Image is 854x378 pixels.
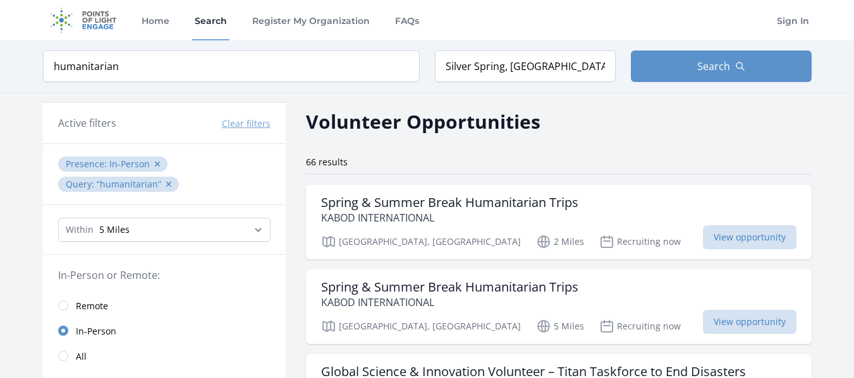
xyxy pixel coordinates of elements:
a: All [43,343,286,369]
a: Spring & Summer Break Humanitarian Trips KABOD INTERNATIONAL [GEOGRAPHIC_DATA], [GEOGRAPHIC_DATA]... [306,185,812,259]
span: 66 results [306,156,348,168]
span: Search [697,59,730,74]
button: ✕ [154,158,161,170]
p: 5 Miles [536,319,584,334]
button: Clear filters [222,117,271,130]
span: Query : [66,178,97,190]
span: All [76,350,87,363]
p: [GEOGRAPHIC_DATA], [GEOGRAPHIC_DATA] [321,234,521,249]
span: View opportunity [703,225,796,249]
q: humanitarian [97,178,161,190]
h3: Active filters [58,115,116,131]
p: Recruiting now [599,319,681,334]
span: Remote [76,300,108,312]
span: In-Person [76,325,116,338]
span: View opportunity [703,310,796,334]
h2: Volunteer Opportunities [306,107,540,136]
h3: Spring & Summer Break Humanitarian Trips [321,280,578,295]
p: Recruiting now [599,234,681,249]
p: KABOD INTERNATIONAL [321,210,578,225]
h3: Spring & Summer Break Humanitarian Trips [321,195,578,210]
a: In-Person [43,318,286,343]
button: ✕ [165,178,173,191]
a: Remote [43,293,286,318]
a: Spring & Summer Break Humanitarian Trips KABOD INTERNATIONAL [GEOGRAPHIC_DATA], [GEOGRAPHIC_DATA]... [306,269,812,344]
p: KABOD INTERNATIONAL [321,295,578,310]
span: Presence : [66,158,109,170]
input: Location [435,50,616,82]
select: Search Radius [58,218,271,242]
span: In-Person [109,158,150,170]
p: 2 Miles [536,234,584,249]
legend: In-Person or Remote: [58,268,271,283]
p: [GEOGRAPHIC_DATA], [GEOGRAPHIC_DATA] [321,319,521,334]
input: Keyword [43,50,420,82]
button: Search [631,50,812,82]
